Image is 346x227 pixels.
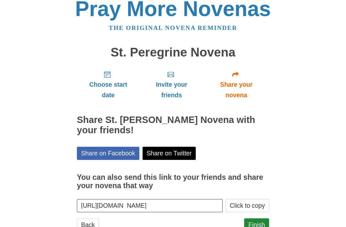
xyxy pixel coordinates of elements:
a: Share on Twitter [143,147,196,160]
a: Share on Facebook [77,147,139,160]
a: Share your novena [203,65,269,104]
span: Invite your friends [146,79,197,100]
h1: St. Peregrine Novena [77,46,269,59]
h2: Share St. [PERSON_NAME] Novena with your friends! [77,115,269,135]
a: Invite your friends [140,65,203,104]
a: The original novena reminder [109,24,237,31]
button: Click to copy [226,199,269,212]
h3: You can also send this link to your friends and share your novena that way [77,173,269,190]
span: Share your novena [210,79,263,100]
a: Choose start date [77,65,140,104]
span: Choose start date [83,79,133,100]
